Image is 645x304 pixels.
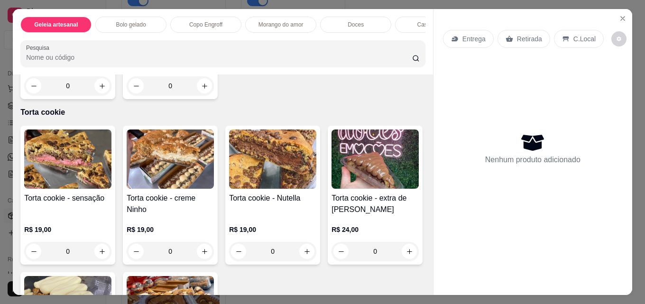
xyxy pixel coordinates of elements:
[94,78,110,93] button: increase-product-quantity
[573,34,596,44] p: C.Local
[485,154,580,166] p: Nenhum produto adicionado
[229,129,316,189] img: product-image
[229,193,316,204] h4: Torta cookie - Nutella
[229,225,316,234] p: R$ 19,00
[24,193,111,204] h4: Torta cookie - sensação
[189,21,223,28] p: Copo Engroff
[332,225,419,234] p: R$ 24,00
[348,21,364,28] p: Doces
[24,225,111,234] p: R$ 19,00
[94,244,110,259] button: increase-product-quantity
[26,244,41,259] button: decrease-product-quantity
[333,244,349,259] button: decrease-product-quantity
[417,21,444,28] p: Caseirinho
[197,244,212,259] button: increase-product-quantity
[517,34,542,44] p: Retirada
[129,244,144,259] button: decrease-product-quantity
[26,53,412,62] input: Pesquisa
[20,107,425,118] p: Torta cookie
[127,225,214,234] p: R$ 19,00
[231,244,246,259] button: decrease-product-quantity
[26,78,41,93] button: decrease-product-quantity
[26,44,53,52] label: Pesquisa
[197,78,212,93] button: increase-product-quantity
[129,78,144,93] button: decrease-product-quantity
[332,193,419,215] h4: Torta cookie - extra de [PERSON_NAME]
[299,244,314,259] button: increase-product-quantity
[332,129,419,189] img: product-image
[116,21,146,28] p: Bolo gelado
[24,129,111,189] img: product-image
[462,34,486,44] p: Entrega
[402,244,417,259] button: increase-product-quantity
[127,193,214,215] h4: Torta cookie - creme Ninho
[127,129,214,189] img: product-image
[34,21,78,28] p: Geleia artesanal
[615,11,630,26] button: Close
[258,21,304,28] p: Morango do amor
[611,31,627,46] button: decrease-product-quantity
